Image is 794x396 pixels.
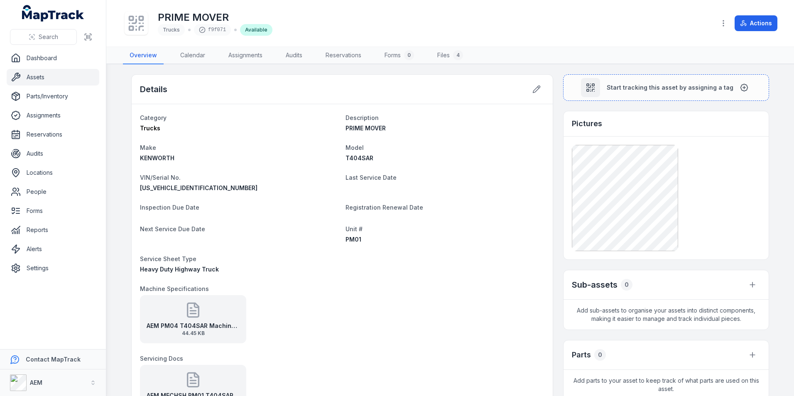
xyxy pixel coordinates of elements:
[140,125,160,132] span: Trucks
[572,349,591,361] h3: Parts
[7,107,99,124] a: Assignments
[346,125,386,132] span: PRIME MOVER
[7,203,99,219] a: Forms
[346,174,397,181] span: Last Service Date
[7,164,99,181] a: Locations
[22,5,84,22] a: MapTrack
[346,114,379,121] span: Description
[39,33,58,41] span: Search
[140,174,181,181] span: VIN/Serial No.
[140,355,183,362] span: Servicing Docs
[26,356,81,363] strong: Contact MapTrack
[7,260,99,276] a: Settings
[279,47,309,64] a: Audits
[594,349,606,361] div: 0
[30,379,42,386] strong: AEM
[158,11,272,24] h1: PRIME MOVER
[621,279,632,291] div: 0
[7,69,99,86] a: Assets
[147,330,240,337] span: 44.45 KB
[222,47,269,64] a: Assignments
[140,114,167,121] span: Category
[140,184,257,191] span: [US_VEHICLE_IDENTIFICATION_NUMBER]
[147,322,240,330] strong: AEM PM04 T404SAR Machine Specifications
[240,24,272,36] div: Available
[564,300,769,330] span: Add sub-assets to organise your assets into distinct components, making it easier to manage and t...
[140,83,167,95] h2: Details
[453,50,463,60] div: 4
[7,126,99,143] a: Reservations
[140,204,199,211] span: Inspection Due Date
[140,154,174,161] span: KENWORTH
[607,83,733,92] span: Start tracking this asset by assigning a tag
[572,118,602,130] h3: Pictures
[346,144,364,151] span: Model
[140,255,196,262] span: Service Sheet Type
[7,145,99,162] a: Audits
[194,24,231,36] div: f9f071
[563,74,769,101] button: Start tracking this asset by assigning a tag
[7,222,99,238] a: Reports
[163,27,180,33] span: Trucks
[346,204,423,211] span: Registration Renewal Date
[140,285,209,292] span: Machine Specifications
[346,225,363,232] span: Unit #
[319,47,368,64] a: Reservations
[572,279,618,291] h2: Sub-assets
[735,15,777,31] button: Actions
[174,47,212,64] a: Calendar
[123,47,164,64] a: Overview
[7,241,99,257] a: Alerts
[140,225,205,232] span: Next Service Due Date
[404,50,414,60] div: 0
[7,88,99,105] a: Parts/Inventory
[378,47,421,64] a: Forms0
[7,183,99,200] a: People
[346,236,361,243] span: PM01
[140,266,219,273] span: Heavy Duty Highway Truck
[140,144,156,151] span: Make
[346,154,373,161] span: T404SAR
[7,50,99,66] a: Dashboard
[431,47,470,64] a: Files4
[10,29,77,45] button: Search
